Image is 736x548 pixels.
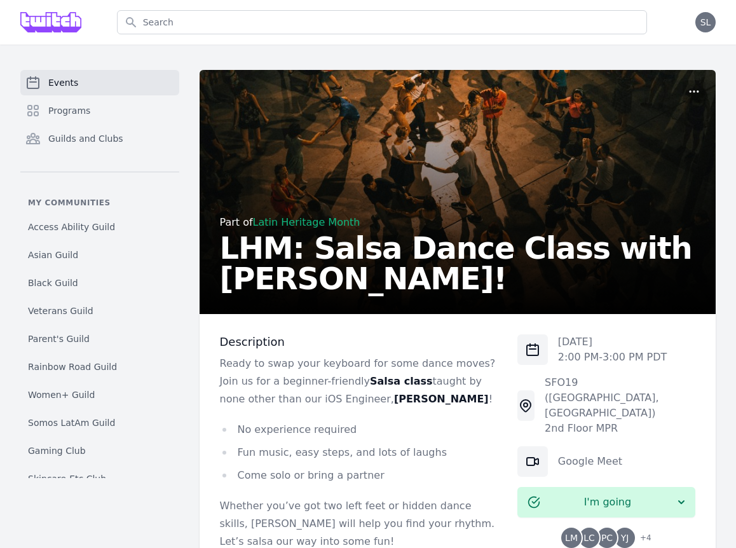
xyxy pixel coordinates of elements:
span: Veterans Guild [28,305,93,317]
a: Events [20,70,179,95]
a: Asian Guild [20,243,179,266]
a: Gaming Club [20,439,179,462]
p: [DATE] [558,334,667,350]
li: Fun music, easy steps, and lots of laughs [220,444,497,462]
a: Women+ Guild [20,383,179,406]
h2: LHM: Salsa Dance Class with [PERSON_NAME]! [220,233,696,294]
a: Black Guild [20,271,179,294]
div: Part of [220,215,696,230]
strong: Salsa class [370,375,433,387]
div: SFO19 ([GEOGRAPHIC_DATA], [GEOGRAPHIC_DATA]) [545,375,695,421]
span: Skincare-Etc Club [28,472,106,485]
span: LM [565,533,578,542]
span: Access Ability Guild [28,221,115,233]
span: Somos LatAm Guild [28,416,115,429]
span: Women+ Guild [28,388,95,401]
span: LC [583,533,595,542]
span: Programs [48,104,90,117]
strong: [PERSON_NAME] [394,393,489,405]
span: + 4 [632,530,651,548]
span: PC [601,533,613,542]
a: Access Ability Guild [20,216,179,238]
span: SL [700,18,711,27]
span: YJ [621,533,629,542]
span: Asian Guild [28,249,78,261]
span: Rainbow Road Guild [28,360,117,373]
li: No experience required [220,421,497,439]
a: Guilds and Clubs [20,126,179,151]
span: Parent's Guild [28,332,90,345]
li: Come solo or bring a partner [220,467,497,484]
a: Veterans Guild [20,299,179,322]
span: Black Guild [28,277,78,289]
button: SL [695,12,716,32]
p: 2:00 PM - 3:00 PM PDT [558,350,667,365]
span: Gaming Club [28,444,86,457]
a: Programs [20,98,179,123]
span: Events [48,76,78,89]
a: Google Meet [558,455,622,467]
input: Search [117,10,647,34]
a: Rainbow Road Guild [20,355,179,378]
a: Skincare-Etc Club [20,467,179,490]
span: Guilds and Clubs [48,132,123,145]
span: I'm going [540,495,675,510]
a: Latin Heritage Month [253,216,360,228]
nav: Sidebar [20,70,179,478]
img: Grove [20,12,81,32]
h3: Description [220,334,497,350]
div: 2nd Floor MPR [545,421,695,436]
a: Parent's Guild [20,327,179,350]
p: My communities [20,198,179,208]
button: I'm going [517,487,695,517]
a: Somos LatAm Guild [20,411,179,434]
p: Ready to swap your keyboard for some dance moves? Join us for a beginner-friendly taught by none ... [220,355,497,408]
